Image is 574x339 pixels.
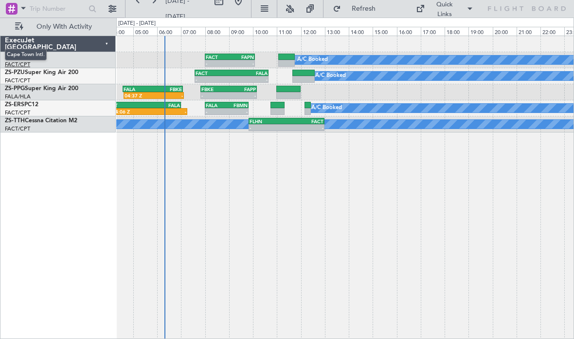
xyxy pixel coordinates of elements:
div: FACT [206,54,230,60]
div: 17:00 [421,27,445,36]
div: 07:00 [181,27,205,36]
div: 04:00 [109,27,133,36]
div: FBKE [153,86,182,92]
div: FAPN [230,54,254,60]
div: FBKE [201,86,229,92]
a: ZS-PZUSuper King Air 200 [5,70,78,75]
div: 08:00 [205,27,229,36]
button: Only With Activity [11,19,106,35]
button: Refresh [328,1,387,17]
div: 11:00 [277,27,301,36]
div: A/C Booked [315,69,346,83]
span: ZS-TTH [5,118,25,124]
div: FACT [287,118,323,124]
div: 19:00 [468,27,492,36]
a: FACT/CPT [5,77,30,84]
div: - [149,109,186,114]
div: 22:00 [540,27,564,36]
a: FACT/CPTCape Town Intl. [5,61,30,68]
div: 09:00 [229,27,253,36]
div: - [206,109,227,114]
a: ZS-PPGSuper King Air 200 [5,86,78,92]
div: - [287,125,323,131]
div: 15:00 [373,27,396,36]
button: Quick Links [411,1,478,17]
span: ZS-PPG [5,86,25,92]
div: 05:00 [133,27,157,36]
a: FACT/CPT [5,125,30,132]
div: FBMN [227,102,248,108]
input: Trip Number [30,1,86,16]
div: FALA [232,70,268,76]
div: - [227,109,248,114]
a: ZS-TTHCessna Citation M2 [5,118,77,124]
div: - [229,93,256,98]
span: ZS-PZU [5,70,25,75]
div: A/C Booked [297,53,328,67]
div: FALA [143,102,180,108]
div: FACT [106,102,143,108]
a: FACT/CPT [5,109,30,116]
div: FLHN [250,118,287,124]
a: FALA/HLA [5,93,31,100]
div: - [250,125,287,131]
div: 16:00 [397,27,421,36]
a: ZS-ERSPC12 [5,102,38,108]
div: 21:00 [517,27,540,36]
span: ZS-ERS [5,102,24,108]
div: 06:00 [157,27,181,36]
div: 20:00 [493,27,517,36]
div: 10:00 [253,27,277,36]
div: FACT [196,70,232,76]
div: [DATE] - [DATE] [118,19,156,28]
div: - [232,76,268,82]
div: - [206,60,230,66]
div: FAPP [229,86,256,92]
div: - [196,76,232,82]
span: Cape Town Intl. [5,49,47,61]
div: 04:06 Z [112,109,149,114]
div: 14:00 [349,27,373,36]
span: Only With Activity [25,23,103,30]
div: FALA [124,86,153,92]
div: 04:37 Z [125,93,154,98]
div: 13:00 [325,27,349,36]
span: Refresh [343,5,384,12]
div: FALA [206,102,227,108]
div: 18:00 [445,27,468,36]
div: A/C Booked [311,101,342,115]
div: - [230,60,254,66]
div: - [201,93,229,98]
div: - [154,93,183,98]
div: 12:00 [301,27,325,36]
